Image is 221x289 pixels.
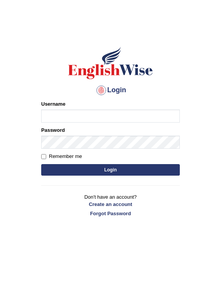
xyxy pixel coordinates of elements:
[41,84,180,96] h4: Login
[41,153,82,160] label: Remember me
[41,210,180,217] a: Forgot Password
[41,154,46,159] input: Remember me
[41,164,180,176] button: Login
[41,193,180,217] p: Don't have an account?
[41,126,65,134] label: Password
[41,100,65,108] label: Username
[41,201,180,208] a: Create an account
[67,46,154,80] img: Logo of English Wise sign in for intelligent practice with AI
